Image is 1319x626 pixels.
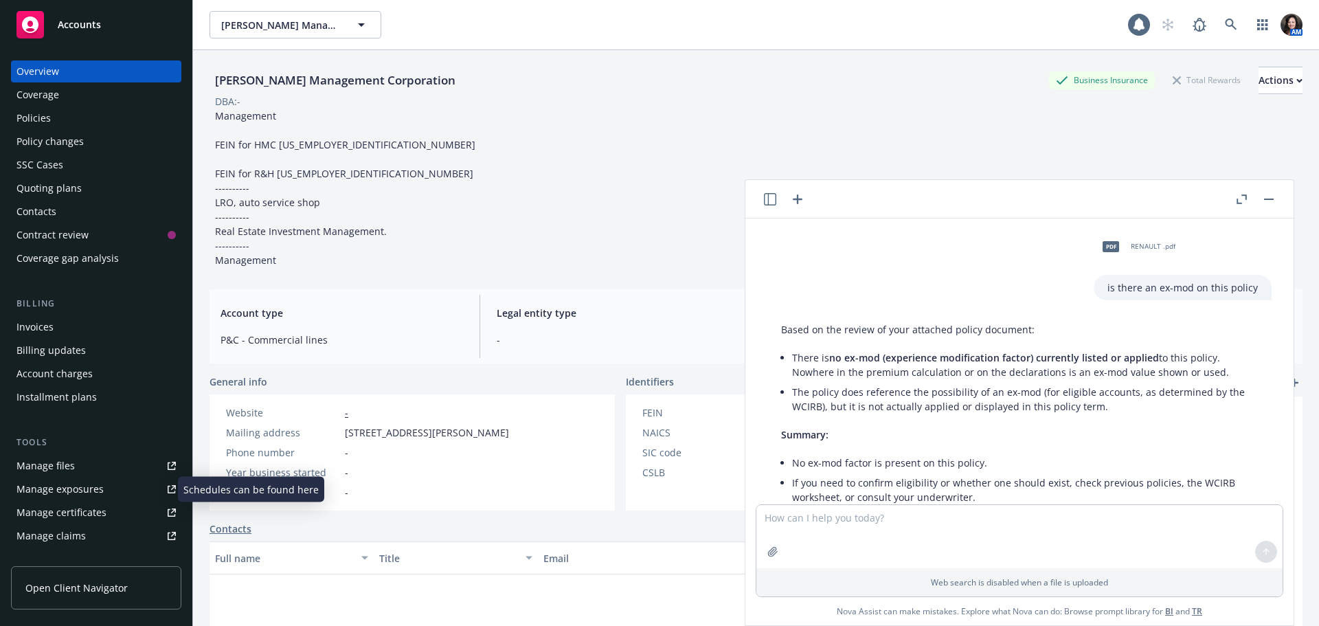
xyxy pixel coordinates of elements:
[11,316,181,338] a: Invoices
[1186,11,1213,38] a: Report a Bug
[642,465,756,480] div: CSLB
[379,551,517,566] div: Title
[751,597,1288,625] span: Nova Assist can make mistakes. Explore what Nova can do: Browse prompt library for and
[16,548,81,570] div: Manage BORs
[16,363,93,385] div: Account charges
[11,502,181,524] a: Manage certificates
[781,428,828,441] span: Summary:
[345,406,348,419] a: -
[11,548,181,570] a: Manage BORs
[1094,230,1178,264] div: pdfRENAULT .pdf
[11,339,181,361] a: Billing updates
[1131,242,1175,251] span: RENAULT .pdf
[16,386,97,408] div: Installment plans
[11,525,181,547] a: Manage claims
[642,445,756,460] div: SIC code
[11,224,181,246] a: Contract review
[16,478,104,500] div: Manage exposures
[11,247,181,269] a: Coverage gap analysis
[497,333,739,347] span: -
[221,333,463,347] span: P&C - Commercial lines
[1217,11,1245,38] a: Search
[16,107,51,129] div: Policies
[11,5,181,44] a: Accounts
[1281,14,1303,36] img: photo
[1166,71,1248,89] div: Total Rewards
[226,425,339,440] div: Mailing address
[16,525,86,547] div: Manage claims
[25,581,128,595] span: Open Client Navigator
[16,131,84,153] div: Policy changes
[210,522,251,536] a: Contacts
[497,306,739,320] span: Legal entity type
[1049,71,1155,89] div: Business Insurance
[16,247,119,269] div: Coverage gap analysis
[1154,11,1182,38] a: Start snowing
[16,224,89,246] div: Contract review
[11,60,181,82] a: Overview
[1103,241,1119,251] span: pdf
[210,375,267,389] span: General info
[792,382,1258,416] li: The policy does reference the possibility of an ex-mod (for eligible accounts, as determined by t...
[11,436,181,449] div: Tools
[221,306,463,320] span: Account type
[626,375,674,389] span: Identifiers
[210,541,374,574] button: Full name
[11,455,181,477] a: Manage files
[11,154,181,176] a: SSC Cases
[226,445,339,460] div: Phone number
[221,18,340,32] span: [PERSON_NAME] Management Corporation
[16,84,59,106] div: Coverage
[16,201,56,223] div: Contacts
[11,478,181,500] a: Manage exposures
[11,84,181,106] a: Coverage
[215,109,475,267] span: Management FEIN for HMC [US_EMPLOYER_IDENTIFICATION_NUMBER] FEIN for R&H [US_EMPLOYER_IDENTIFICAT...
[792,453,1258,473] li: No ex-mod factor is present on this policy.
[16,455,75,477] div: Manage files
[215,551,353,566] div: Full name
[16,316,54,338] div: Invoices
[11,201,181,223] a: Contacts
[1259,67,1303,93] div: Actions
[642,405,756,420] div: FEIN
[374,541,538,574] button: Title
[345,465,348,480] span: -
[226,405,339,420] div: Website
[226,465,339,480] div: Year business started
[11,363,181,385] a: Account charges
[1259,67,1303,94] button: Actions
[1249,11,1276,38] a: Switch app
[792,473,1258,507] li: If you need to confirm eligibility or whether one should exist, check previous policies, the WCIR...
[345,425,509,440] span: [STREET_ADDRESS][PERSON_NAME]
[1165,605,1173,617] a: BI
[765,577,1274,588] p: Web search is disabled when a file is uploaded
[11,297,181,311] div: Billing
[16,339,86,361] div: Billing updates
[210,11,381,38] button: [PERSON_NAME] Management Corporation
[16,154,63,176] div: SSC Cases
[538,541,811,574] button: Email
[345,445,348,460] span: -
[11,386,181,408] a: Installment plans
[16,60,59,82] div: Overview
[543,551,791,566] div: Email
[345,485,348,500] span: -
[16,177,82,199] div: Quoting plans
[1192,605,1202,617] a: TR
[829,351,1159,364] span: no ex-mod (experience modification factor) currently listed or applied
[58,19,101,30] span: Accounts
[1107,280,1258,295] p: is there an ex-mod on this policy
[781,322,1258,337] p: Based on the review of your attached policy document:
[11,107,181,129] a: Policies
[642,425,756,440] div: NAICS
[11,177,181,199] a: Quoting plans
[11,131,181,153] a: Policy changes
[1286,375,1303,391] a: add
[16,502,106,524] div: Manage certificates
[792,348,1258,382] li: There is to this policy. Nowhere in the premium calculation or on the declarations is an ex-mod v...
[215,94,240,109] div: DBA: -
[210,71,461,89] div: [PERSON_NAME] Management Corporation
